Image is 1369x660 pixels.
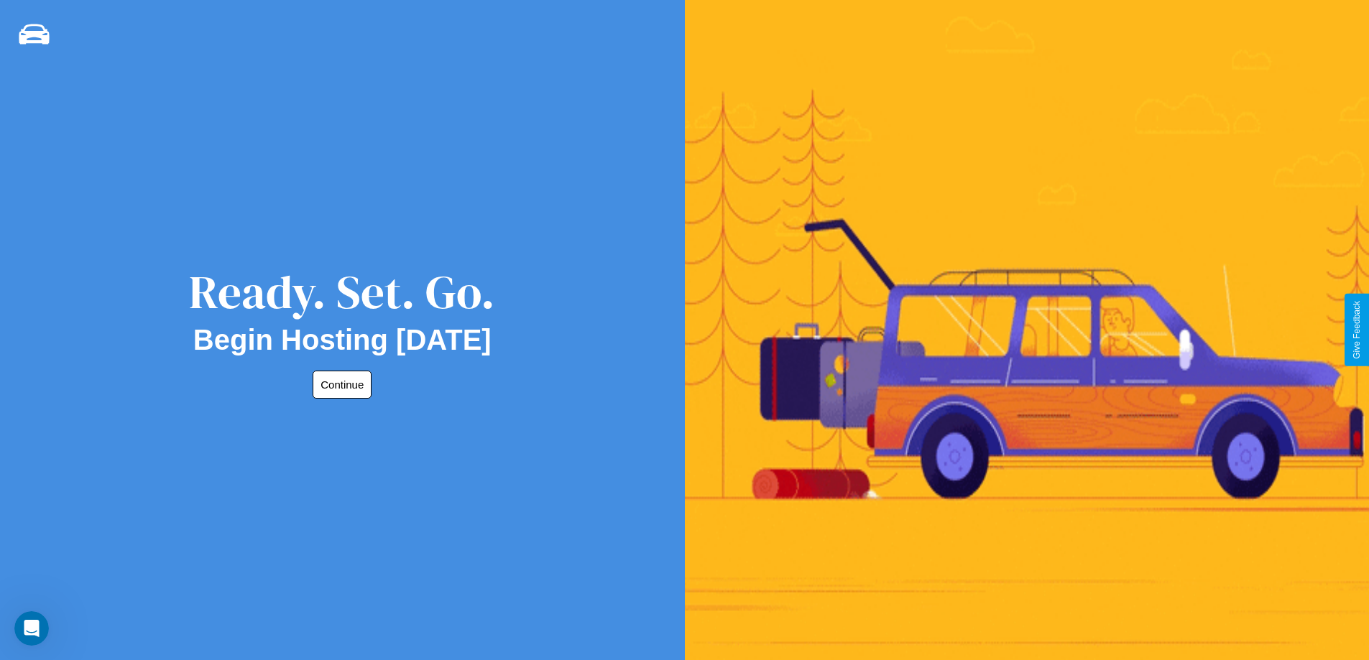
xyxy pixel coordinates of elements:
button: Continue [313,371,372,399]
h2: Begin Hosting [DATE] [193,324,492,356]
div: Give Feedback [1352,301,1362,359]
div: Ready. Set. Go. [189,260,495,324]
iframe: Intercom live chat [14,611,49,646]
